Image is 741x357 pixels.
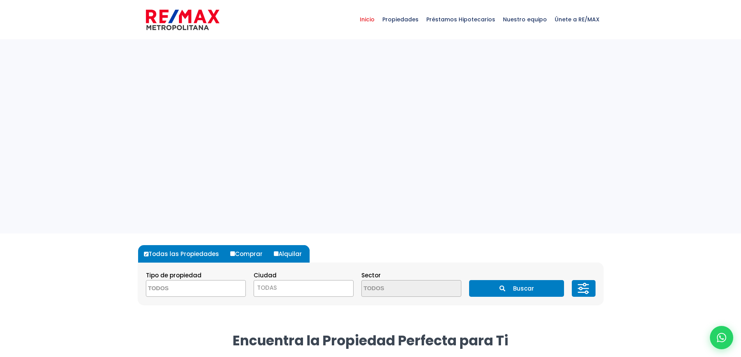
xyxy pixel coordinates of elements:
[361,271,381,279] span: Sector
[146,280,222,297] textarea: Search
[144,252,149,256] input: Todas las Propiedades
[378,8,422,31] span: Propiedades
[146,271,201,279] span: Tipo de propiedad
[272,245,310,263] label: Alquilar
[230,251,235,256] input: Comprar
[499,8,551,31] span: Nuestro equipo
[551,8,603,31] span: Únete a RE/MAX
[254,280,354,297] span: TODAS
[274,251,279,256] input: Alquilar
[356,8,378,31] span: Inicio
[146,8,219,31] img: remax-metropolitana-logo
[228,245,270,263] label: Comprar
[422,8,499,31] span: Préstamos Hipotecarios
[469,280,564,297] button: Buscar
[254,271,277,279] span: Ciudad
[142,245,227,263] label: Todas las Propiedades
[233,331,508,350] strong: Encuentra la Propiedad Perfecta para Ti
[257,284,277,292] span: TODAS
[362,280,437,297] textarea: Search
[254,282,353,293] span: TODAS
